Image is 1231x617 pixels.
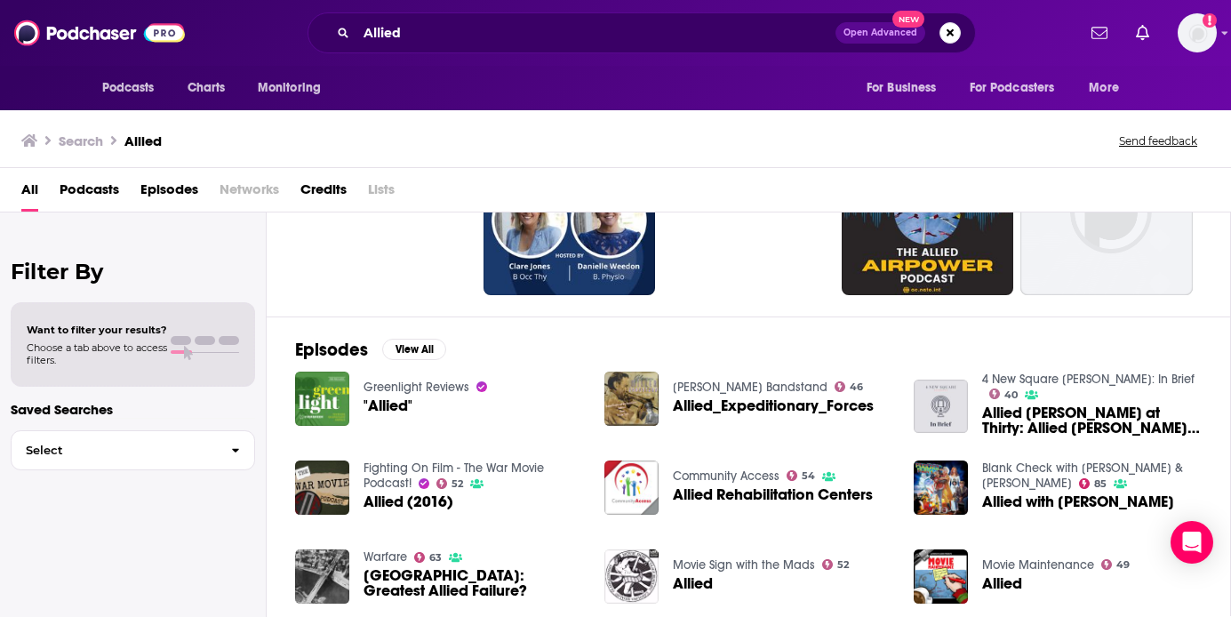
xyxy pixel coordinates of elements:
[958,71,1081,105] button: open menu
[1116,561,1130,569] span: 49
[452,480,463,488] span: 52
[11,259,255,284] h2: Filter By
[124,132,162,149] h3: Allied
[364,568,583,598] span: [GEOGRAPHIC_DATA]: Greatest Allied Failure?
[308,12,976,53] div: Search podcasts, credits, & more...
[295,461,349,515] img: Allied (2016)
[436,478,464,489] a: 52
[1079,478,1107,489] a: 85
[673,398,874,413] a: Allied_Expeditionary_Forces
[835,381,864,392] a: 46
[59,132,103,149] h3: Search
[102,76,155,100] span: Podcasts
[914,461,968,515] img: Allied with Chris Weitz
[220,175,279,212] span: Networks
[188,76,226,100] span: Charts
[604,549,659,604] img: Allied
[914,549,968,604] img: Allied
[27,341,167,366] span: Choose a tab above to access filters.
[835,22,925,44] button: Open AdvancedNew
[1114,133,1203,148] button: Send feedback
[382,339,446,360] button: View All
[364,549,407,565] a: Warfare
[258,76,321,100] span: Monitoring
[21,175,38,212] a: All
[1101,559,1131,570] a: 49
[1171,521,1213,564] div: Open Intercom Messenger
[300,175,347,212] a: Credits
[176,71,236,105] a: Charts
[867,76,937,100] span: For Business
[1084,18,1115,48] a: Show notifications dropdown
[368,175,395,212] span: Lists
[295,339,368,361] h2: Episodes
[12,445,217,456] span: Select
[673,380,827,395] a: Glenn Miller Bandstand
[356,19,835,47] input: Search podcasts, credits, & more...
[60,175,119,212] a: Podcasts
[429,554,442,562] span: 63
[822,559,850,570] a: 52
[1089,76,1119,100] span: More
[982,576,1022,591] a: Allied
[989,389,1019,399] a: 40
[140,175,198,212] a: Episodes
[673,557,815,573] a: Movie Sign with the Mads
[295,549,349,604] img: Arnhem: Greatest Allied Failure?
[364,461,544,491] a: Fighting On Film - The War Movie Podcast!
[604,372,659,426] img: Allied_Expeditionary_Forces
[1178,13,1217,52] button: Show profile menu
[295,372,349,426] img: "Allied"
[90,71,178,105] button: open menu
[673,487,873,502] a: Allied Rehabilitation Centers
[673,469,779,484] a: Community Access
[843,28,917,37] span: Open Advanced
[970,76,1055,100] span: For Podcasters
[850,383,863,391] span: 46
[982,405,1202,436] a: Allied Maples at Thirty: Allied Maples v Simmons & Simmons
[1004,391,1018,399] span: 40
[892,11,924,28] span: New
[1203,13,1217,28] svg: Add a profile image
[982,494,1174,509] span: Allied with [PERSON_NAME]
[1129,18,1156,48] a: Show notifications dropdown
[1178,13,1217,52] img: User Profile
[787,470,816,481] a: 54
[364,398,412,413] a: "Allied"
[414,552,443,563] a: 63
[854,71,959,105] button: open menu
[11,430,255,470] button: Select
[982,557,1094,573] a: Movie Maintenance
[673,576,713,591] a: Allied
[982,461,1183,491] a: Blank Check with Griffin & David
[1076,71,1141,105] button: open menu
[364,494,453,509] span: Allied (2016)
[982,405,1202,436] span: Allied [PERSON_NAME] at Thirty: Allied [PERSON_NAME] v [PERSON_NAME] & [PERSON_NAME]
[14,16,185,50] img: Podchaser - Follow, Share and Rate Podcasts
[914,380,968,434] img: Allied Maples at Thirty: Allied Maples v Simmons & Simmons
[364,568,583,598] a: Arnhem: Greatest Allied Failure?
[27,324,167,336] span: Want to filter your results?
[982,372,1195,387] a: 4 New Square Chambers: In Brief
[802,472,815,480] span: 54
[982,494,1174,509] a: Allied with Chris Weitz
[364,380,469,395] a: Greenlight Reviews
